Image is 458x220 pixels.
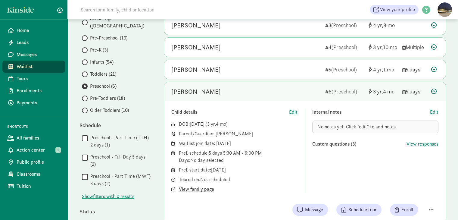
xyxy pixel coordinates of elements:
[331,66,357,73] span: (Preschool)
[17,63,60,70] span: Waitlist
[179,130,298,137] div: Parent/Guardian: [PERSON_NAME]
[2,144,65,156] a: Action center 1
[79,121,152,129] div: Schedule
[171,42,221,52] div: Henry Sauter
[380,6,415,13] span: View your profile
[305,206,323,213] span: Message
[373,66,383,73] span: 4
[348,206,377,213] span: Schedule tour
[82,193,134,200] span: Show filters with 0 results
[17,183,60,190] span: Tuition
[373,22,383,29] span: 4
[331,22,357,29] span: (Preschool)
[332,88,357,95] span: (Preschool)
[17,99,60,106] span: Payments
[336,204,382,216] button: Schedule tour
[17,39,60,46] span: Leads
[17,27,60,34] span: Home
[90,95,125,102] span: Pre-Toddlers (18)
[79,207,152,215] div: Status
[82,193,134,200] button: Showfilters with 0 results
[292,204,328,216] button: Message
[2,24,65,36] a: Home
[17,146,60,154] span: Action center
[373,44,383,51] span: 3
[312,108,430,116] div: Internal notes
[369,87,397,96] div: [object Object]
[2,132,65,144] a: All families
[216,121,226,127] span: 4
[2,97,65,109] a: Payments
[90,15,152,30] span: School Age ([DEMOGRAPHIC_DATA])
[2,36,65,49] a: Leads
[2,49,65,61] a: Messages
[55,147,61,153] span: 1
[17,51,60,58] span: Messages
[171,65,221,74] div: Kendra Jones
[171,108,289,116] div: Child details
[90,107,129,114] span: Older Toddlers (10)
[402,65,426,74] div: 5 days
[88,173,152,187] label: Preschool - Part Time (MWF) 3 days (2)
[179,176,298,183] div: Toured on: Not scheduled
[90,58,114,66] span: Infants (54)
[17,75,60,82] span: Tours
[17,134,60,142] span: All families
[179,121,298,128] div: DOB: ( )
[171,87,221,96] div: Roman Freedman
[402,87,426,96] div: 5 days
[90,71,116,78] span: Toddlers (21)
[383,44,397,51] span: 10
[325,87,364,96] div: 6
[370,5,419,14] a: View your profile
[190,121,204,127] span: [DATE]
[317,124,397,130] span: No notes yet. Click "edit" to add notes.
[17,159,60,166] span: Public profile
[373,88,383,95] span: 3
[289,108,298,116] button: Edit
[207,121,216,127] span: 3
[383,88,394,95] span: 4
[17,87,60,94] span: Enrollments
[325,65,364,74] div: 5
[383,22,395,29] span: 8
[77,4,246,16] input: Search for a family, child or location
[369,21,397,29] div: [object Object]
[88,134,152,149] label: Preschool - Part Time (TTH) 2 days (1)
[179,149,298,164] div: Pref. schedule: 5 days 5:30 AM - 6:00 PM Days: No day selected
[383,66,394,73] span: 1
[428,191,458,220] iframe: Chat Widget
[2,85,65,97] a: Enrollments
[90,46,108,54] span: Pre-K (3)
[2,61,65,73] a: Waitlist
[17,171,60,178] span: Classrooms
[90,34,127,42] span: Pre-Preschool (10)
[2,180,65,192] a: Tuition
[407,140,438,148] button: View responses
[2,168,65,180] a: Classrooms
[312,140,407,148] div: Custom questions (3)
[90,83,117,90] span: Preschool (6)
[325,21,364,29] div: 3
[2,73,65,85] a: Tours
[390,204,418,216] button: Enroll
[2,156,65,168] a: Public profile
[369,43,397,51] div: [object Object]
[369,65,397,74] div: [object Object]
[179,166,298,174] div: Pref. start date: [DATE]
[325,43,364,51] div: 4
[171,20,221,30] div: Penelope Barnes
[430,108,438,116] button: Edit
[88,153,152,168] label: Preschool - Full Day 5 days (2)
[179,186,214,193] button: View family page
[401,206,413,213] span: Enroll
[402,43,426,51] div: Multiple
[332,44,357,51] span: (Preschool)
[179,140,298,147] div: Waitlist join date: [DATE]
